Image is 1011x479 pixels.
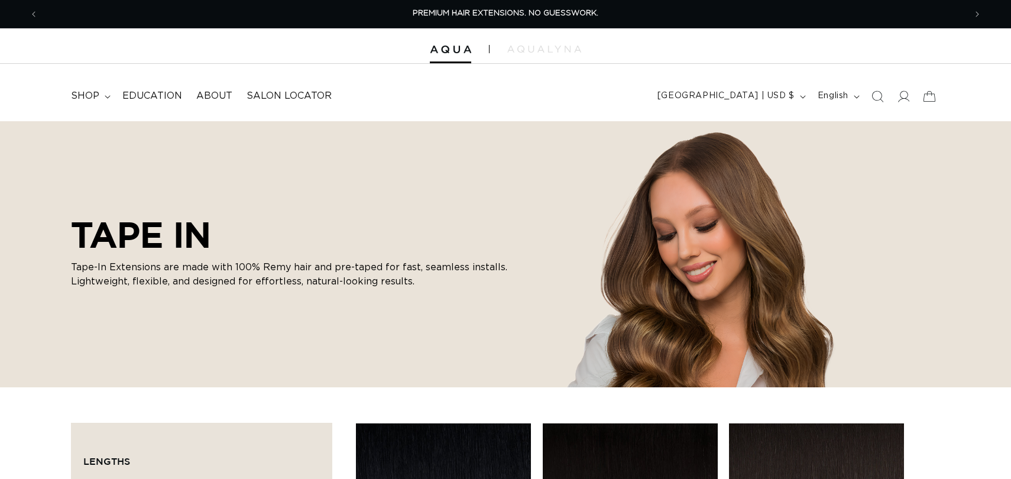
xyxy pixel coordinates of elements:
summary: Lengths (0 selected) [83,435,320,478]
img: Aqua Hair Extensions [430,46,471,54]
span: Salon Locator [247,90,332,102]
span: English [818,90,848,102]
span: About [196,90,232,102]
button: English [811,85,864,108]
button: Next announcement [964,3,990,25]
p: Tape-In Extensions are made with 100% Remy hair and pre-taped for fast, seamless installs. Lightw... [71,260,520,289]
button: Previous announcement [21,3,47,25]
a: Education [115,83,189,109]
a: Salon Locator [239,83,339,109]
a: About [189,83,239,109]
summary: Search [864,83,890,109]
span: Lengths [83,456,130,467]
summary: shop [64,83,115,109]
span: PREMIUM HAIR EXTENSIONS. NO GUESSWORK. [413,9,598,17]
span: shop [71,90,99,102]
img: aqualyna.com [507,46,581,53]
span: Education [122,90,182,102]
h2: TAPE IN [71,214,520,255]
button: [GEOGRAPHIC_DATA] | USD $ [650,85,811,108]
span: [GEOGRAPHIC_DATA] | USD $ [657,90,795,102]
